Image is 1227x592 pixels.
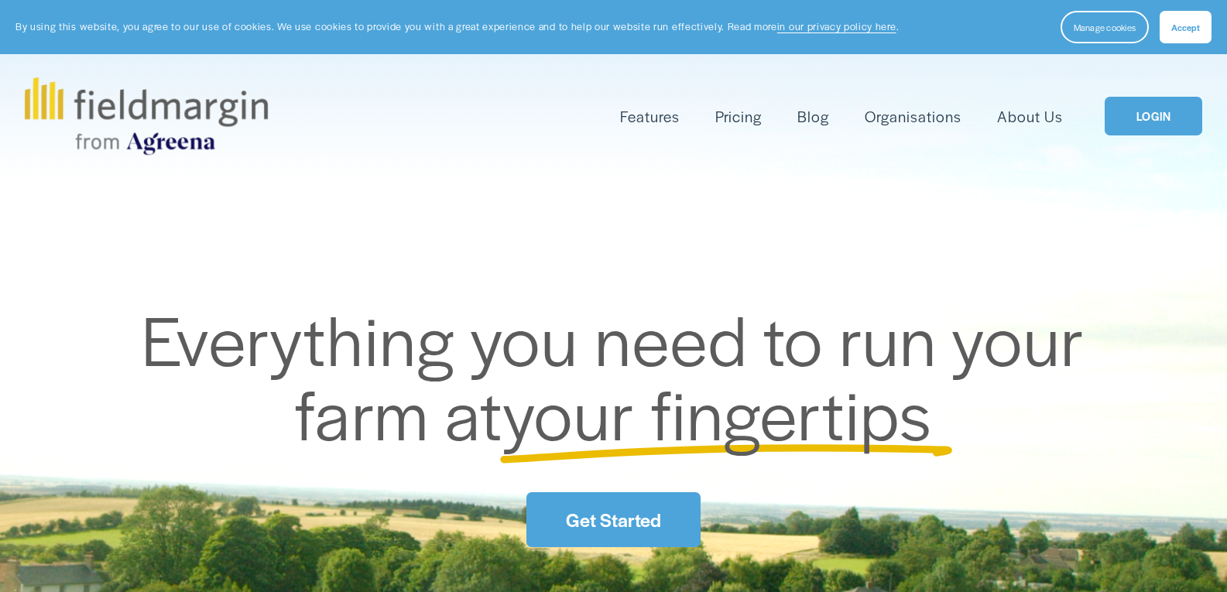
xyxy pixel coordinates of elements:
a: in our privacy policy here [777,19,896,33]
button: Accept [1160,11,1212,43]
a: folder dropdown [620,104,680,129]
p: By using this website, you agree to our use of cookies. We use cookies to provide you with a grea... [15,19,899,34]
img: fieldmargin.com [25,77,268,155]
a: Get Started [526,492,700,547]
span: your fingertips [502,364,932,460]
span: Everything you need to run your farm at [142,289,1101,460]
a: Pricing [715,104,762,129]
a: Blog [797,104,829,129]
a: LOGIN [1105,97,1202,136]
span: Manage cookies [1074,21,1136,33]
span: Accept [1171,21,1200,33]
a: Organisations [865,104,961,129]
button: Manage cookies [1061,11,1149,43]
a: About Us [997,104,1063,129]
span: Features [620,105,680,128]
